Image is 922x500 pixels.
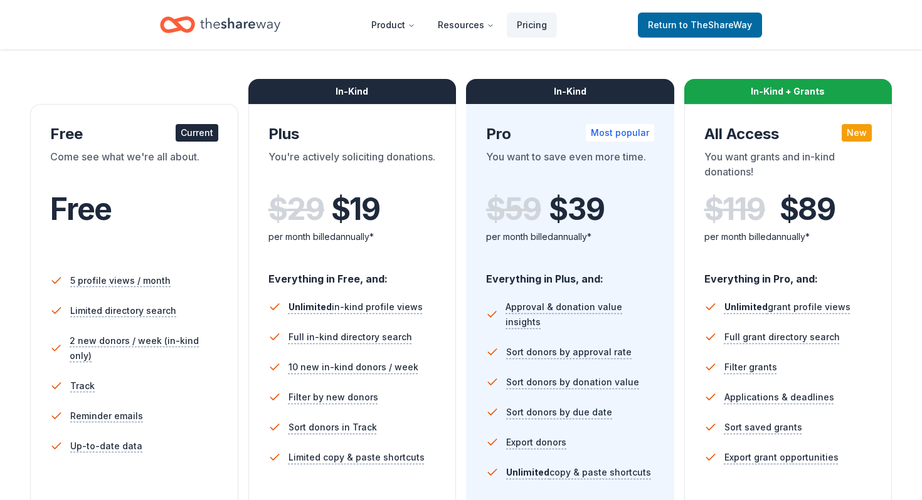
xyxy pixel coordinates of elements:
[486,149,654,184] div: You want to save even more time.
[724,390,834,405] span: Applications & deadlines
[679,19,752,30] span: to TheShareWay
[268,149,437,184] div: You're actively soliciting donations.
[70,333,218,363] span: 2 new donors / week (in-kind only)
[506,435,566,450] span: Export donors
[289,360,418,375] span: 10 new in-kind donors / week
[506,405,612,420] span: Sort donors by due date
[289,420,377,435] span: Sort donors in Track
[289,301,423,312] span: in-kind profile views
[506,467,651,477] span: copy & paste shortcuts
[70,378,95,393] span: Track
[70,303,176,318] span: Limited directory search
[724,360,777,375] span: Filter grants
[50,124,218,144] div: Free
[466,79,674,104] div: In-Kind
[638,13,762,38] a: Returnto TheShareWay
[248,79,457,104] div: In-Kind
[361,13,425,38] button: Product
[724,301,768,312] span: Unlimited
[160,10,280,39] a: Home
[289,330,412,345] span: Full in-kind directory search
[289,301,332,312] span: Unlimited
[704,261,872,287] div: Everything in Pro, and:
[506,299,654,330] span: Approval & donation value insights
[50,149,218,184] div: Come see what we're all about.
[50,190,112,227] span: Free
[506,345,632,360] span: Sort donors by approval rate
[704,124,872,144] div: All Access
[268,229,437,244] div: per month billed annually*
[289,450,425,465] span: Limited copy & paste shortcuts
[507,13,557,38] a: Pricing
[724,330,840,345] span: Full grant directory search
[724,301,850,312] span: grant profile views
[428,13,504,38] button: Resources
[486,261,654,287] div: Everything in Plus, and:
[486,124,654,144] div: Pro
[70,439,142,454] span: Up-to-date data
[724,450,839,465] span: Export grant opportunities
[704,149,872,184] div: You want grants and in-kind donations!
[549,192,604,227] span: $ 39
[506,375,639,390] span: Sort donors by donation value
[268,124,437,144] div: Plus
[486,229,654,244] div: per month billed annually*
[780,192,835,227] span: $ 89
[268,261,437,287] div: Everything in Free, and:
[648,18,752,33] span: Return
[506,467,549,477] span: Unlimited
[704,229,872,244] div: per month billed annually*
[176,124,218,142] div: Current
[684,79,893,104] div: In-Kind + Grants
[331,192,380,227] span: $ 19
[724,420,802,435] span: Sort saved grants
[586,124,654,142] div: Most popular
[289,390,378,405] span: Filter by new donors
[70,273,171,288] span: 5 profile views / month
[842,124,872,142] div: New
[70,409,143,424] span: Reminder emails
[361,10,557,39] nav: Main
